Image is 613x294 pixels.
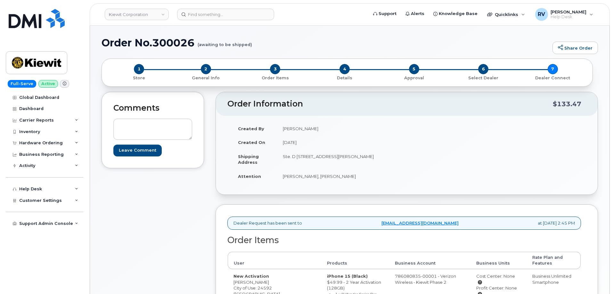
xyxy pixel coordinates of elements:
span: 2 [201,64,211,74]
td: [PERSON_NAME], [PERSON_NAME] [277,169,402,183]
strong: Attention [238,174,261,179]
strong: New Activation [233,274,269,279]
th: Rate Plan and Features [527,252,581,269]
p: Approval [382,75,446,81]
a: 2 General Info [171,74,241,81]
small: (awaiting to be shipped) [198,37,252,47]
p: General Info [174,75,238,81]
span: 1 [134,64,144,74]
h2: Order Information [227,99,553,108]
strong: Created On [238,140,265,145]
a: 6 Select Dealer [449,74,518,81]
a: [EMAIL_ADDRESS][DOMAIN_NAME] [381,220,459,226]
strong: Shipping Address [238,154,259,165]
div: $133.47 [553,98,581,110]
strong: iPhone 15 (Black) [327,274,368,279]
td: Ste. D [STREET_ADDRESS][PERSON_NAME] [277,149,402,169]
a: 1 Store [107,74,171,81]
span: 4 [339,64,350,74]
th: Business Account [389,252,470,269]
p: Order Items [243,75,307,81]
p: Details [313,75,377,81]
p: Select Dealer [451,75,516,81]
td: [PERSON_NAME] [277,122,402,136]
th: Business Units [470,252,527,269]
h2: Comments [113,104,192,113]
h2: Order Items [227,235,581,245]
a: 3 Order Items [241,74,310,81]
th: Products [321,252,389,269]
span: 5 [409,64,419,74]
input: Leave Comment [113,145,162,156]
span: 3 [270,64,280,74]
span: 6 [478,64,488,74]
p: Store [110,75,169,81]
strong: Created By [238,126,264,131]
a: 5 Approval [379,74,449,81]
h1: Order No.300026 [102,37,549,48]
a: Share Order [552,42,598,54]
a: 4 Details [310,74,380,81]
div: Dealer Request has been sent to at [DATE] 2:45 PM [227,217,581,230]
th: User [228,252,321,269]
td: [DATE] [277,135,402,149]
div: Cost Center: None [476,273,521,285]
